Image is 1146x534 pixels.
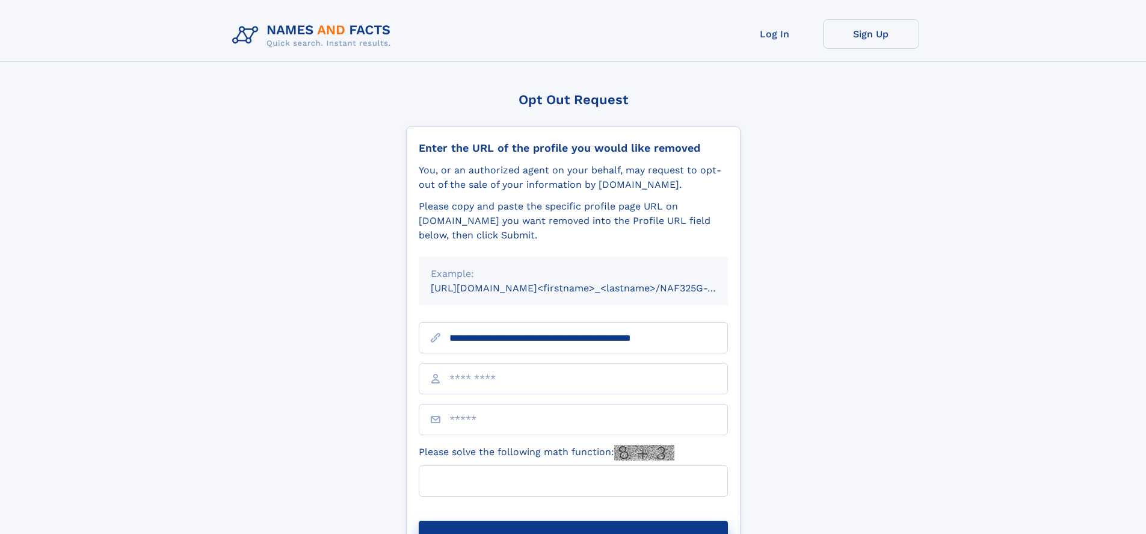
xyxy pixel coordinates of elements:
div: Please copy and paste the specific profile page URL on [DOMAIN_NAME] you want removed into the Pr... [419,199,728,243]
a: Sign Up [823,19,919,49]
div: Example: [431,267,716,281]
small: [URL][DOMAIN_NAME]<firstname>_<lastname>/NAF325G-xxxxxxxx [431,282,751,294]
div: Enter the URL of the profile you would like removed [419,141,728,155]
label: Please solve the following math function: [419,445,674,461]
img: Logo Names and Facts [227,19,401,52]
a: Log In [727,19,823,49]
div: Opt Out Request [406,92,741,107]
div: You, or an authorized agent on your behalf, may request to opt-out of the sale of your informatio... [419,163,728,192]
